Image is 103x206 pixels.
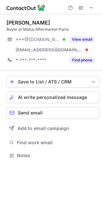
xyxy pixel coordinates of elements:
span: ***@[DOMAIN_NAME] [16,37,60,42]
span: Notes [17,153,97,158]
button: Reveal Button [69,36,95,43]
button: Notes [6,151,99,160]
button: Find work email [6,138,99,147]
button: AI write personalized message [6,92,99,103]
button: Reveal Button [69,57,95,63]
button: Add to email campaign [6,123,99,134]
span: [EMAIL_ADDRESS][DOMAIN_NAME] [16,47,83,53]
div: Save to List / ATS / CRM [18,79,88,84]
img: ContactOut v5.3.10 [6,4,45,12]
button: save-profile-one-click [6,76,99,88]
span: Add to email campaign [18,126,69,131]
button: Send email [6,107,99,119]
div: Buyer at Motus Aftermarket Parts [6,27,99,32]
span: Send email [18,110,43,115]
div: [PERSON_NAME] [6,19,50,26]
span: AI write personalized message [18,95,87,100]
span: Find work email [17,140,97,146]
